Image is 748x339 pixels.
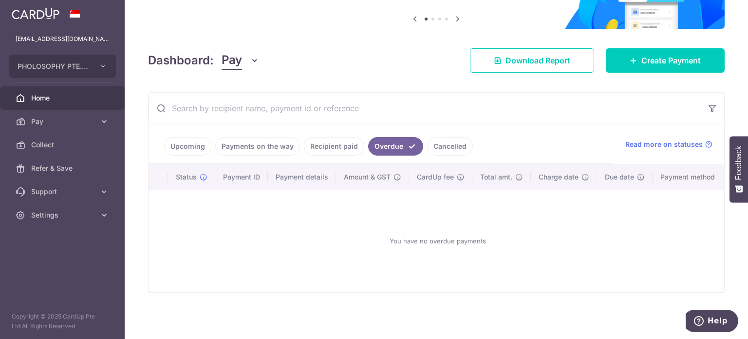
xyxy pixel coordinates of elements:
span: Charge date [539,172,579,182]
th: Payment details [268,164,336,190]
span: Settings [31,210,95,220]
button: Feedback - Show survey [729,136,748,202]
span: Pay [31,117,95,126]
span: Pay [222,51,242,70]
th: Payment method [653,164,727,190]
span: Refer & Save [31,163,95,173]
span: Download Report [505,55,570,66]
span: Collect [31,140,95,150]
input: Search by recipient name, payment id or reference [149,93,701,124]
a: Download Report [470,48,594,73]
a: Upcoming [164,137,211,156]
span: Home [31,93,95,103]
a: Create Payment [606,48,725,73]
span: Support [31,187,95,197]
span: PHOLOSOPHY PTE. LTD. [18,61,90,71]
span: Read more on statuses [625,140,703,149]
a: Cancelled [427,137,473,156]
a: Overdue [368,137,423,156]
div: You have no overdue payments [160,198,715,284]
span: Status [176,172,197,182]
th: Payment ID [215,164,268,190]
p: [EMAIL_ADDRESS][DOMAIN_NAME] [16,34,109,44]
span: Due date [605,172,634,182]
button: PHOLOSOPHY PTE. LTD. [9,55,116,78]
span: Amount & GST [344,172,391,182]
a: Read more on statuses [625,140,712,149]
span: CardUp fee [417,172,454,182]
span: Create Payment [641,55,701,66]
span: Total amt. [480,172,512,182]
img: CardUp [12,8,59,20]
button: Pay [222,51,259,70]
span: Feedback [734,146,743,180]
iframe: Opens a widget where you can find more information [686,310,738,334]
a: Recipient paid [304,137,364,156]
h4: Dashboard: [148,52,214,69]
a: Payments on the way [215,137,300,156]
